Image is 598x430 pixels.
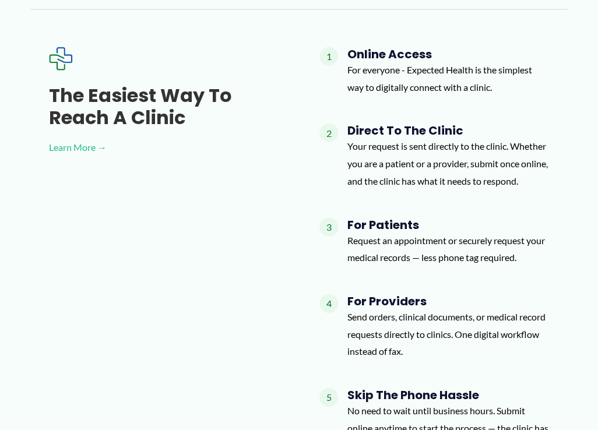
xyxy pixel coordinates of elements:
p: Send orders, clinical documents, or medical record requests directly to clinics. One digital work... [347,308,549,360]
span: 2 [319,124,338,142]
h4: Skip the Phone Hassle [347,388,549,402]
img: Expected Healthcare Logo [49,47,72,71]
span: 3 [319,218,338,237]
span: 5 [319,388,338,407]
h4: For Patients [347,218,549,232]
span: 1 [319,47,338,66]
h4: Online Access [347,47,549,61]
span: 4 [319,294,338,313]
p: For everyone - Expected Health is the simplest way to digitally connect with a clinic. [347,61,549,96]
p: Your request is sent directly to the clinic. Whether you are a patient or a provider, submit once... [347,138,549,189]
p: Request an appointment or securely request your medical records — less phone tag required. [347,232,549,266]
h3: The Easiest Way to Reach a Clinic [49,84,282,129]
a: Learn More → [49,139,282,156]
h4: Direct to the Clinic [347,124,549,138]
h4: For Providers [347,294,549,308]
